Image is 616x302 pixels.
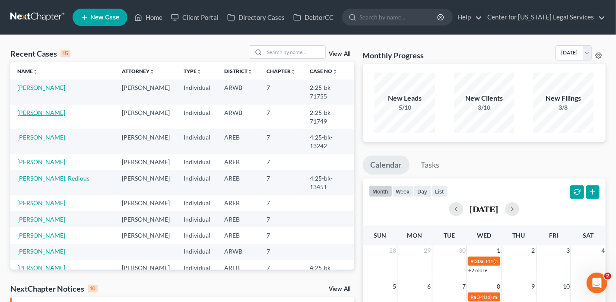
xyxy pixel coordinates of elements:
td: Individual [177,211,217,227]
span: 2 [531,245,536,256]
td: AREB [217,227,260,243]
a: View All [329,286,351,292]
i: unfold_more [332,69,337,74]
span: 30 [458,245,467,256]
a: Chapterunfold_more [267,68,296,74]
span: 6 [427,281,432,292]
span: Sun [374,232,386,239]
i: unfold_more [33,69,38,74]
div: Recent Cases [10,48,70,59]
td: 2:25-bk-71749 [303,105,354,129]
div: NextChapter Notices [10,283,98,294]
a: Directory Cases [223,10,289,25]
button: list [432,185,448,197]
a: +2 more [468,267,487,273]
a: [PERSON_NAME] [17,158,65,165]
td: AREB [217,211,260,227]
a: Home [130,10,167,25]
td: [PERSON_NAME] [115,227,177,243]
span: 29 [423,245,432,256]
div: New Leads [375,93,435,103]
td: Individual [177,244,217,260]
td: ARWB [217,244,260,260]
td: 4:25-bk-13242 [303,129,354,154]
i: unfold_more [291,69,296,74]
td: 7 [260,129,303,154]
input: Search by name... [265,46,325,58]
div: 15 [60,50,70,57]
td: Individual [177,79,217,104]
div: 5/10 [375,103,435,112]
td: Individual [177,260,217,284]
input: Search by name... [359,9,438,25]
td: [PERSON_NAME] [115,105,177,129]
span: 341(a) meeting [484,258,518,264]
i: unfold_more [248,69,253,74]
a: [PERSON_NAME] [17,248,65,255]
h3: Monthly Progress [363,50,424,60]
button: week [392,185,414,197]
a: Tasks [413,156,448,175]
span: Tue [444,232,455,239]
span: 5 [392,281,397,292]
td: [PERSON_NAME] [115,195,177,211]
td: 2:25-bk-71755 [303,79,354,104]
td: ARWB [217,79,260,104]
button: day [414,185,432,197]
td: [PERSON_NAME] [115,129,177,154]
td: Individual [177,170,217,195]
td: 7 [260,154,303,170]
span: 2 [604,273,611,280]
a: [PERSON_NAME] [17,264,65,271]
a: View All [329,51,351,57]
div: 3/8 [533,103,594,112]
a: Attorneyunfold_more [122,68,155,74]
td: Individual [177,154,217,170]
span: Thu [513,232,525,239]
iframe: Intercom live chat [587,273,607,293]
td: Individual [177,129,217,154]
td: [PERSON_NAME] [115,79,177,104]
span: 7 [461,281,467,292]
td: 4:25-bk-13451 [303,170,354,195]
span: 9:30a [470,258,483,264]
span: 9a [470,294,476,300]
span: Fri [549,232,558,239]
td: 7 [260,170,303,195]
div: New Clients [454,93,514,103]
a: [PERSON_NAME] [17,199,65,207]
td: [PERSON_NAME] [115,260,177,284]
td: AREB [217,195,260,211]
a: Nameunfold_more [17,68,38,74]
span: Mon [407,232,422,239]
td: 7 [260,260,303,284]
a: [PERSON_NAME] [17,84,65,91]
td: AREB [217,154,260,170]
a: Help [453,10,482,25]
span: 28 [388,245,397,256]
td: 7 [260,79,303,104]
a: Client Portal [167,10,223,25]
i: unfold_more [149,69,155,74]
a: [PERSON_NAME], Redious [17,175,89,182]
td: 4:25-bk-13040 [303,260,354,284]
a: Districtunfold_more [224,68,253,74]
i: unfold_more [197,69,202,74]
span: Sat [583,232,594,239]
td: 7 [260,244,303,260]
td: [PERSON_NAME] [115,211,177,227]
td: Individual [177,195,217,211]
td: Individual [177,227,217,243]
a: Calendar [363,156,410,175]
td: 7 [260,227,303,243]
div: New Filings [533,93,594,103]
td: AREB [217,260,260,284]
a: DebtorCC [289,10,338,25]
button: month [369,185,392,197]
a: [PERSON_NAME] [17,134,65,141]
h2: [DATE] [470,204,499,213]
td: 7 [260,211,303,227]
span: New Case [90,14,119,21]
td: [PERSON_NAME] [115,154,177,170]
span: 1 [496,245,501,256]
